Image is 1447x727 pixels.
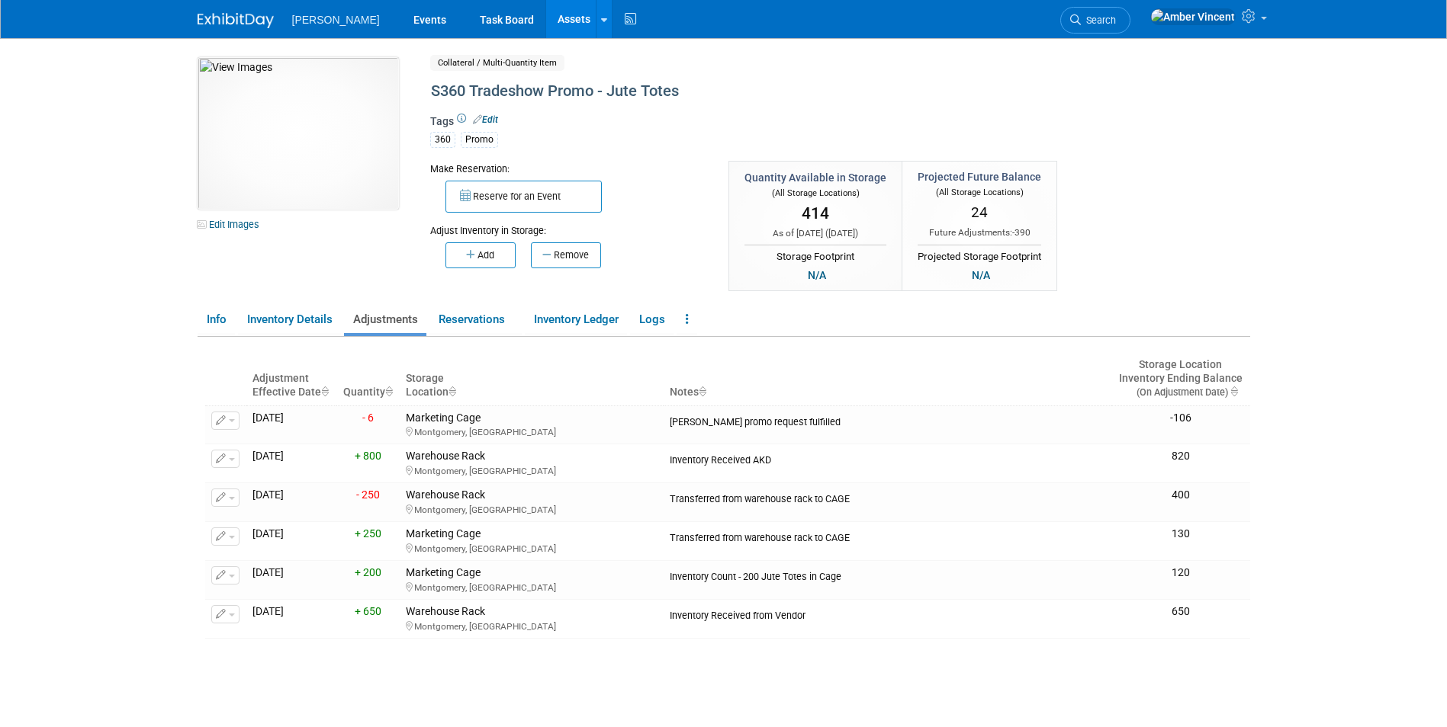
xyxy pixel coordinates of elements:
[744,185,886,200] div: (All Storage Locations)
[918,226,1041,239] div: Future Adjustments:
[430,55,564,71] span: Collateral / Multi-Quantity Item
[803,267,831,283] div: N/A
[246,444,336,483] td: [DATE]
[445,181,602,213] button: Reserve for an Event
[406,502,658,516] div: Montgomery, [GEOGRAPHIC_DATA]
[1060,7,1130,34] a: Search
[406,580,658,594] div: Montgomery, [GEOGRAPHIC_DATA]
[802,204,829,223] span: 414
[406,488,658,516] div: Warehouse Rack
[429,306,522,333] a: Reservations
[246,405,336,444] td: [DATE]
[246,483,336,522] td: [DATE]
[918,169,1041,184] div: Projected Future Balance
[1081,14,1116,26] span: Search
[406,566,658,594] div: Marketing Cage
[406,619,658,633] div: Montgomery, [GEOGRAPHIC_DATA]
[1150,8,1236,25] img: Amber Vincent
[355,527,381,540] span: + 250
[670,566,1105,583] div: Inventory Count - 200 Jute Totes in Cage
[744,170,886,185] div: Quantity Available in Storage
[1117,527,1244,541] div: 130
[1117,450,1244,463] div: 820
[1117,605,1244,619] div: 650
[362,412,374,424] span: - 6
[1117,412,1244,425] div: -106
[406,541,658,555] div: Montgomery, [GEOGRAPHIC_DATA]
[430,132,455,148] div: 360
[426,78,1124,105] div: S360 Tradeshow Promo - Jute Totes
[406,412,658,439] div: Marketing Cage
[430,213,706,238] div: Adjust Inventory in Storage:
[355,566,381,578] span: + 200
[430,114,1124,158] div: Tags
[1012,227,1031,238] span: -390
[1111,352,1250,405] th: Storage LocationInventory Ending Balance (On Adjustment Date) : activate to sort column ascending
[238,306,341,333] a: Inventory Details
[531,242,601,268] button: Remove
[406,605,658,633] div: Warehouse Rack
[1117,566,1244,580] div: 120
[198,215,265,234] a: Edit Images
[406,450,658,477] div: Warehouse Rack
[406,424,658,438] div: Montgomery, [GEOGRAPHIC_DATA]
[400,352,664,405] th: Storage Location : activate to sort column ascending
[1124,386,1228,398] span: (On Adjustment Date)
[356,488,380,501] span: - 250
[198,57,399,210] img: View Images
[198,306,235,333] a: Info
[292,14,380,26] span: [PERSON_NAME]
[967,267,995,283] div: N/A
[670,412,1105,428] div: [PERSON_NAME] promo request fulfilled
[336,352,400,405] th: Quantity : activate to sort column ascending
[406,463,658,477] div: Montgomery, [GEOGRAPHIC_DATA]
[246,522,336,561] td: [DATE]
[445,242,516,268] button: Add
[1117,488,1244,502] div: 400
[630,306,674,333] a: Logs
[246,561,336,600] td: [DATE]
[670,605,1105,622] div: Inventory Received from Vendor
[744,227,886,240] div: As of [DATE] ( )
[670,488,1105,505] div: Transferred from warehouse rack to CAGE
[246,352,336,405] th: Adjustment Effective Date : activate to sort column ascending
[525,306,627,333] a: Inventory Ledger
[918,245,1041,264] div: Projected Storage Footprint
[473,114,498,125] a: Edit
[670,450,1105,466] div: Inventory Received AKD
[198,13,274,28] img: ExhibitDay
[355,450,381,462] span: + 800
[828,228,855,239] span: [DATE]
[461,132,498,148] div: Promo
[664,352,1111,405] th: Notes : activate to sort column ascending
[344,306,426,333] a: Adjustments
[971,203,988,221] span: 24
[744,245,886,264] div: Storage Footprint
[246,599,336,638] td: [DATE]
[406,527,658,555] div: Marketing Cage
[670,527,1105,544] div: Transferred from warehouse rack to CAGE
[918,184,1041,199] div: (All Storage Locations)
[355,605,381,617] span: + 650
[430,161,706,176] div: Make Reservation:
